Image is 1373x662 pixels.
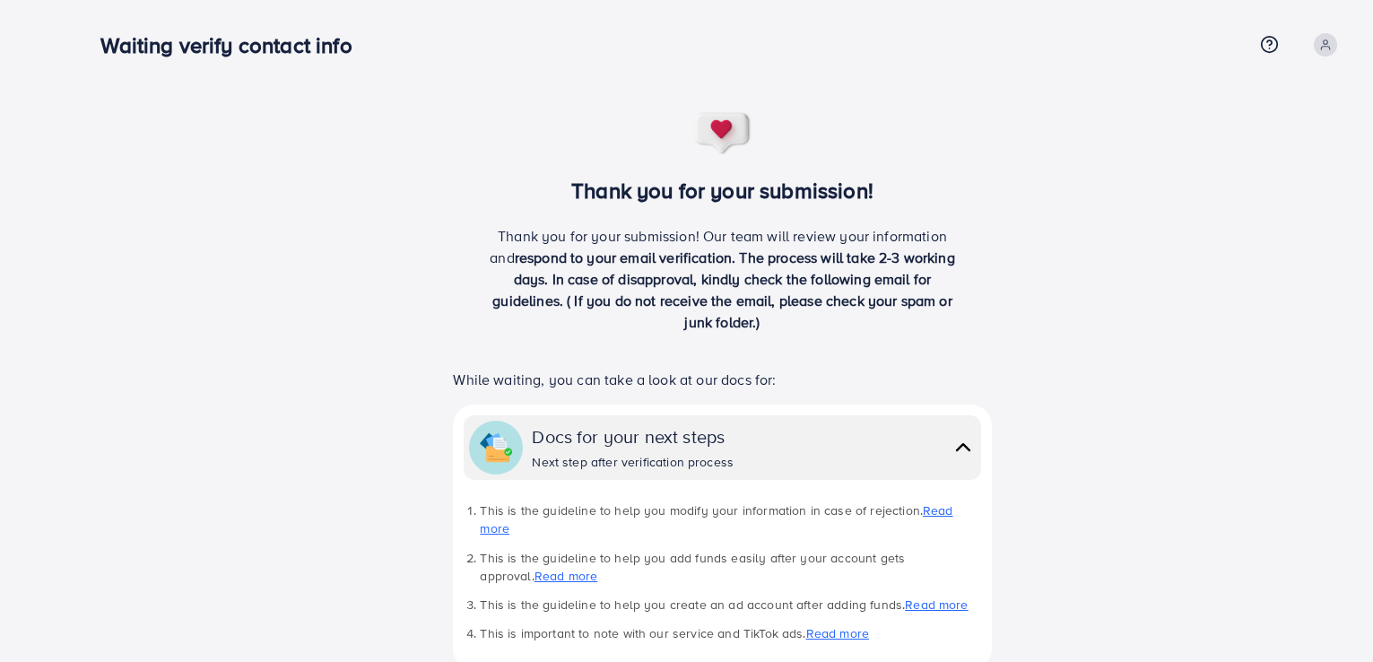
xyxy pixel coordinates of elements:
[806,624,869,642] a: Read more
[534,567,597,585] a: Read more
[951,434,976,460] img: collapse
[453,369,991,390] p: While waiting, you can take a look at our docs for:
[480,431,512,464] img: collapse
[423,178,1021,204] h3: Thank you for your submission!
[480,549,980,586] li: This is the guideline to help you add funds easily after your account gets approval.
[480,501,952,537] a: Read more
[693,111,752,156] img: success
[480,596,980,614] li: This is the guideline to help you create an ad account after adding funds.
[532,423,734,449] div: Docs for your next steps
[492,248,955,332] span: respond to your email verification. The process will take 2-3 working days. In case of disapprova...
[532,453,734,471] div: Next step after verification process
[480,501,980,538] li: This is the guideline to help you modify your information in case of rejection.
[905,596,968,614] a: Read more
[480,624,980,642] li: This is important to note with our service and TikTok ads.
[483,225,962,333] p: Thank you for your submission! Our team will review your information and
[100,32,366,58] h3: Waiting verify contact info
